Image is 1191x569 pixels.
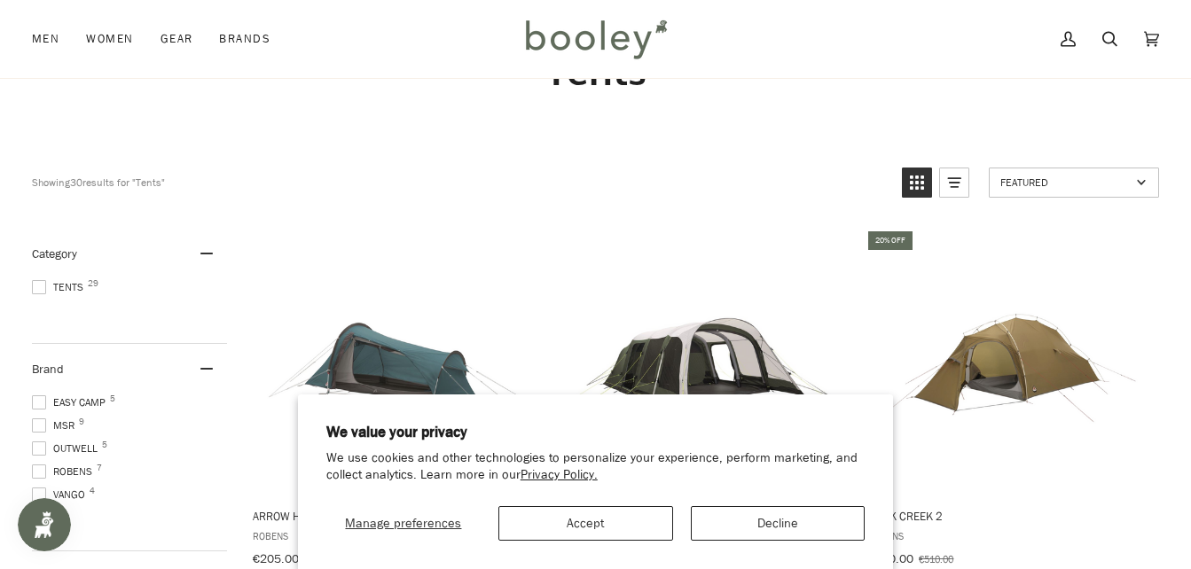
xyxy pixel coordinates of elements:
h2: We value your privacy [326,423,866,442]
span: 5 [110,394,115,403]
span: Brand [32,361,64,378]
span: Robens [868,528,1152,543]
span: Men [32,30,59,48]
span: 9 [79,417,84,426]
div: 20% off [868,231,913,250]
a: Privacy Policy. [521,466,598,483]
span: Manage preferences [345,515,461,532]
button: Manage preferences [326,506,481,541]
a: View list mode [939,168,969,198]
p: We use cookies and other technologies to personalize your experience, perform marketing, and coll... [326,450,866,484]
span: Gear [161,30,193,48]
span: 5 [102,440,107,449]
span: 7 [97,464,102,472]
span: Outwell [32,440,103,456]
span: Buck Creek 2 [868,508,1152,524]
span: Robens [253,528,537,543]
span: Robens [32,464,98,479]
button: Accept [498,506,673,541]
a: View grid mode [902,168,932,198]
span: Brands [219,30,270,48]
span: Arrow Head 1 [253,508,537,524]
b: 30 [70,175,82,190]
span: Featured [1000,175,1131,190]
a: Sort options [989,168,1159,198]
span: Vango [32,487,90,503]
img: Outwell Avondale 6PA - Booley Galway [569,229,835,495]
span: €205.00 [253,550,299,567]
iframe: Button to open loyalty program pop-up [18,498,71,551]
span: Category [32,246,77,262]
span: 29 [88,279,98,288]
img: Robens Buck Creek 2 Green Vineyard - Booley Galway [878,229,1144,495]
span: €510.00 [919,551,953,566]
span: Easy Camp [32,394,111,410]
span: Women [86,30,133,48]
span: Tents [32,279,89,295]
img: Robens Arrow Head 1 Blue - Booley Galway [262,229,528,495]
img: Booley [518,13,673,65]
span: 4 [90,487,95,495]
button: Decline [691,506,866,541]
div: Showing results for "Tents" [32,168,889,198]
span: MSR [32,417,80,433]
